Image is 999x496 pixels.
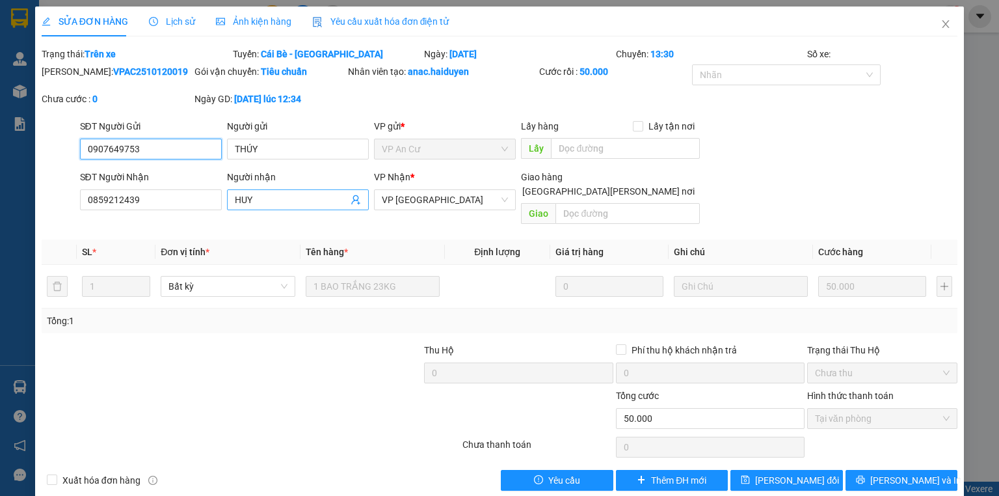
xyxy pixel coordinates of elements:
span: info-circle [148,476,157,485]
div: Cước rồi : [539,64,689,79]
div: Chưa thanh toán [461,437,614,460]
span: SL [82,247,92,257]
input: Ghi Chú [674,276,808,297]
input: Dọc đường [551,138,700,159]
span: picture [216,17,225,26]
span: VP Sài Gòn [382,190,508,210]
span: SỬA ĐƠN HÀNG [42,16,128,27]
div: Số xe: [806,47,959,61]
input: Dọc đường [555,203,700,224]
div: Tuyến: [232,47,423,61]
button: plus [937,276,952,297]
span: VP Nhận [374,172,410,182]
span: VP An Cư [382,139,508,159]
button: exclamation-circleYêu cầu [501,470,613,491]
span: Yêu cầu xuất hóa đơn điện tử [312,16,449,27]
span: Xuất hóa đơn hàng [57,473,146,488]
span: Định lượng [474,247,520,257]
div: Gói vận chuyển: [194,64,345,79]
span: exclamation-circle [534,475,543,486]
div: Nhân viên tạo: [348,64,537,79]
span: plus [637,475,646,486]
button: printer[PERSON_NAME] và In [846,470,958,491]
span: Tên hàng [306,247,348,257]
span: edit [42,17,51,26]
b: anac.haiduyen [408,66,469,77]
div: Trạng thái: [40,47,232,61]
button: plusThêm ĐH mới [616,470,728,491]
span: Giao hàng [521,172,563,182]
span: close [940,19,951,29]
b: 13:30 [650,49,674,59]
span: Bất kỳ [168,277,287,296]
b: Cái Bè - [GEOGRAPHIC_DATA] [261,49,383,59]
span: Lấy tận nơi [643,119,700,133]
b: 0 [92,94,98,104]
input: 0 [818,276,926,297]
div: Tổng: 1 [47,314,386,328]
b: Trên xe [85,49,116,59]
span: save [741,475,750,486]
button: Close [927,7,964,43]
input: 0 [555,276,663,297]
b: Tiêu chuẩn [261,66,307,77]
div: Người nhận [227,170,369,184]
span: Thu Hộ [424,345,454,355]
span: Giao [521,203,555,224]
span: Lấy hàng [521,121,559,131]
b: 50.000 [579,66,608,77]
span: Lịch sử [149,16,195,27]
b: VPAC2510120019 [113,66,188,77]
span: Phí thu hộ khách nhận trả [626,343,742,357]
span: Tại văn phòng [815,409,950,428]
div: Chưa cước : [42,92,192,106]
span: [PERSON_NAME] đổi [755,473,839,488]
span: Cước hàng [818,247,863,257]
span: clock-circle [149,17,158,26]
div: SĐT Người Nhận [80,170,222,184]
span: Tổng cước [616,391,659,401]
div: [PERSON_NAME]: [42,64,192,79]
span: Lấy [521,138,551,159]
span: [PERSON_NAME] và In [870,473,961,488]
span: Giá trị hàng [555,247,604,257]
span: [GEOGRAPHIC_DATA][PERSON_NAME] nơi [517,184,700,199]
input: VD: Bàn, Ghế [306,276,440,297]
img: icon [312,17,323,27]
span: Ảnh kiện hàng [216,16,291,27]
span: Yêu cầu [548,473,580,488]
label: Hình thức thanh toán [807,391,894,401]
div: Trạng thái Thu Hộ [807,343,957,357]
span: printer [856,475,865,486]
b: [DATE] [449,49,477,59]
button: delete [47,276,68,297]
div: Người gửi [227,119,369,133]
span: Đơn vị tính [161,247,209,257]
span: Chưa thu [815,363,950,383]
div: VP gửi [374,119,516,133]
button: save[PERSON_NAME] đổi [730,470,843,491]
div: Ngày GD: [194,92,345,106]
span: Thêm ĐH mới [651,473,706,488]
div: SĐT Người Gửi [80,119,222,133]
b: [DATE] lúc 12:34 [234,94,301,104]
div: Chuyến: [615,47,806,61]
span: user-add [351,195,361,205]
div: Ngày: [423,47,614,61]
th: Ghi chú [669,240,813,265]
